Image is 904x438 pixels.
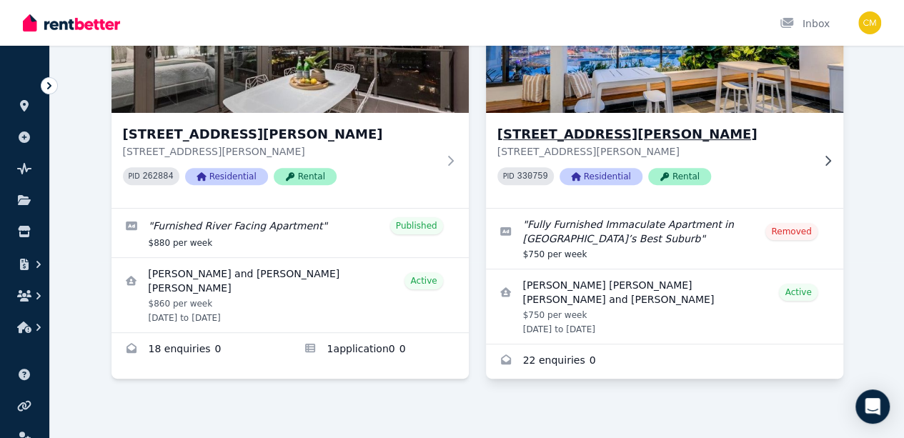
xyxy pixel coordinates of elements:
h3: [STREET_ADDRESS][PERSON_NAME] [123,124,437,144]
p: [STREET_ADDRESS][PERSON_NAME] [497,144,812,159]
small: PID [503,172,515,180]
img: RentBetter [23,12,120,34]
a: Enquiries for 1303/49 Cordelia Street, South Brisbane [486,344,843,379]
span: Rental [274,168,337,185]
div: Inbox [780,16,830,31]
a: Edit listing: Furnished River Facing Apartment [111,209,469,257]
small: PID [129,172,140,180]
img: Chantelle Martin [858,11,881,34]
span: Residential [185,168,268,185]
a: View details for Katriona Allen and Connor Moriarty [111,258,469,332]
a: View details for Rachel Emma Louise Cole and Liam Michael Cannon [486,269,843,344]
a: Edit listing: Fully Furnished Immaculate Apartment in Brisbane’s Best Suburb [486,209,843,269]
a: Applications for 1010/37 Mayne Road, Bowen Hills [290,333,469,367]
span: Rental [648,168,711,185]
span: Residential [560,168,642,185]
code: 262884 [142,171,173,181]
a: Enquiries for 1010/37 Mayne Road, Bowen Hills [111,333,290,367]
div: Open Intercom Messenger [855,389,890,424]
p: [STREET_ADDRESS][PERSON_NAME] [123,144,437,159]
code: 330759 [517,171,547,181]
h3: [STREET_ADDRESS][PERSON_NAME] [497,124,812,144]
